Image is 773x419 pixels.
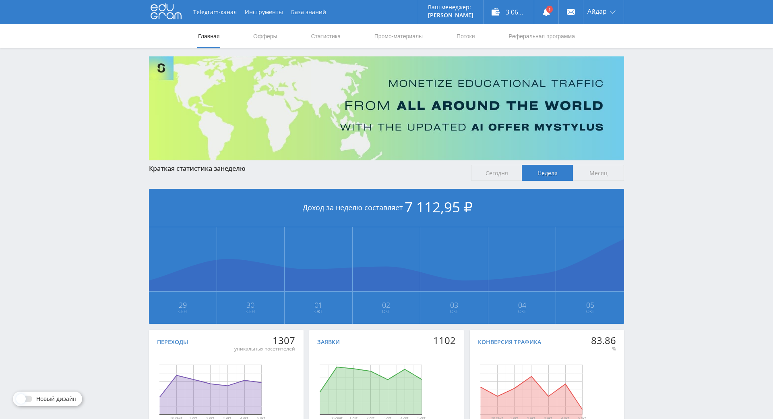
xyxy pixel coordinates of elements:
[508,24,576,48] a: Реферальная программа
[428,12,473,19] p: [PERSON_NAME]
[217,308,284,315] span: Сен
[433,335,456,346] div: 1102
[573,165,624,181] span: Месяц
[428,4,473,10] p: Ваш менеджер:
[405,197,473,216] span: 7 112,95 ₽
[149,302,216,308] span: 29
[489,308,556,315] span: Окт
[421,302,488,308] span: 03
[149,189,624,227] div: Доход за неделю составляет
[421,308,488,315] span: Окт
[556,302,624,308] span: 05
[353,308,420,315] span: Окт
[478,339,541,345] div: Конверсия трафика
[197,24,220,48] a: Главная
[556,308,624,315] span: Окт
[149,56,624,160] img: Banner
[221,164,246,173] span: неделю
[149,165,463,172] div: Краткая статистика за
[317,339,340,345] div: Заявки
[234,346,295,352] div: уникальных посетителей
[252,24,278,48] a: Офферы
[234,335,295,346] div: 1307
[374,24,424,48] a: Промо-материалы
[522,165,573,181] span: Неделя
[36,396,76,402] span: Новый дизайн
[587,8,607,15] span: Айдар
[591,335,616,346] div: 83.86
[217,302,284,308] span: 30
[591,346,616,352] div: %
[285,308,352,315] span: Окт
[456,24,476,48] a: Потоки
[489,302,556,308] span: 04
[149,308,216,315] span: Сен
[310,24,341,48] a: Статистика
[471,165,522,181] span: Сегодня
[157,339,188,345] div: Переходы
[285,302,352,308] span: 01
[353,302,420,308] span: 02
